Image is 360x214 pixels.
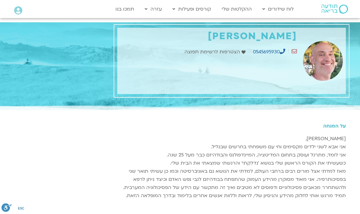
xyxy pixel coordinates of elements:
[120,31,297,42] h1: [PERSON_NAME]
[185,48,247,56] a: הצטרפות לרשימת תפוצה
[117,167,346,192] div: מאז למדתי אצל מורים רבים ברחבי העולם, למדתי את הנושא גם באוניברסיטה וכמו כן עשיתי תואר שני בפסיכו...
[219,3,255,15] a: ההקלטות שלי
[117,123,346,129] h5: על המנחה
[185,48,242,56] span: הצטרפות לרשימת תפוצה
[253,49,285,55] a: 0545695930
[169,3,214,15] a: קורסים ופעילות
[112,3,137,15] a: תמכו בנו
[321,5,348,14] img: תודעה בריאה
[259,3,297,15] a: לוח שידורים
[117,151,346,159] div: אני לומד, מתרגל ועוסק בתחום המדיטציה, המיינדפולנס והבודהיזם כבר מעל 25 שנה.
[117,159,346,167] div: כשעשיתי את הקורס הראשון שלי בנושא 'נדלקתי' והרגשתי שמצאתי את הבית שלי.
[117,135,346,143] div: [PERSON_NAME],
[117,143,346,151] div: אני אבא לשני ילדים מקסימים וחי עם משפחתי בחרשים שבגליל.
[117,192,346,200] div: תמיד מרגש אותי לחלוק מהידע והניסיון שלי, לראות וללוות אנשים אחרים בלימוד ובדרך המופלאה הזאת.
[142,3,165,15] a: עזרה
